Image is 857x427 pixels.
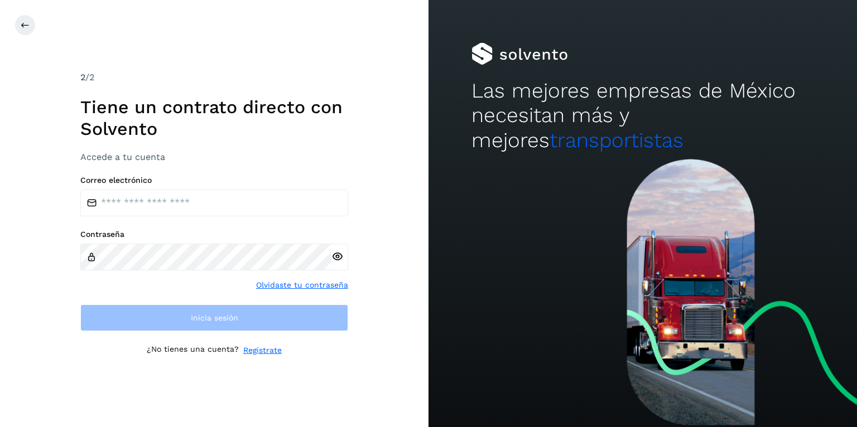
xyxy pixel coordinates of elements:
[80,152,348,162] h3: Accede a tu cuenta
[80,304,348,331] button: Inicia sesión
[471,79,814,153] h2: Las mejores empresas de México necesitan más y mejores
[191,314,238,322] span: Inicia sesión
[80,72,85,83] span: 2
[80,96,348,139] h1: Tiene un contrato directo con Solvento
[256,279,348,291] a: Olvidaste tu contraseña
[147,344,239,356] p: ¿No tienes una cuenta?
[80,230,348,239] label: Contraseña
[550,128,683,152] span: transportistas
[80,176,348,185] label: Correo electrónico
[243,344,282,356] a: Regístrate
[80,71,348,84] div: /2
